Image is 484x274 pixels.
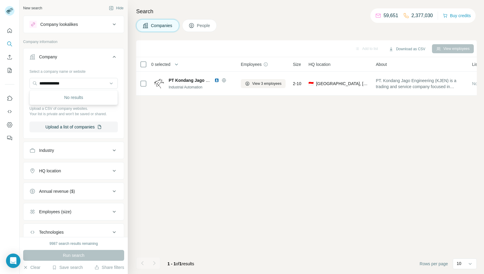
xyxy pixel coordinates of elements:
[376,61,387,67] span: About
[39,147,54,153] div: Industry
[39,188,75,194] div: Annual revenue ($)
[308,61,330,67] span: HQ location
[241,61,262,67] span: Employees
[94,264,124,270] button: Share filters
[457,260,461,266] p: 10
[40,21,78,27] div: Company lookalikes
[5,119,14,130] button: Dashboard
[5,52,14,63] button: Enrich CSV
[293,61,301,67] span: Size
[39,168,61,174] div: HQ location
[39,229,64,235] div: Technologies
[384,45,429,54] button: Download as CSV
[23,17,124,32] button: Company lookalikes
[23,184,124,199] button: Annual revenue ($)
[169,78,242,83] span: PT Kondang Jago Engineering KJEN
[39,209,71,215] div: Employees (size)
[31,91,116,103] div: No results
[151,61,170,67] span: 0 selected
[214,78,219,83] img: LinkedIn logo
[50,241,98,246] div: 9987 search results remaining
[179,261,182,266] span: 1
[6,254,20,268] div: Open Intercom Messenger
[167,261,176,266] span: 1 - 1
[23,5,42,11] div: New search
[23,205,124,219] button: Employees (size)
[23,264,40,270] button: Clear
[252,81,281,86] span: View 3 employees
[384,12,398,19] p: 59,651
[167,261,194,266] span: results
[376,78,465,90] span: PT. Kondang Jago Engineering (KJEN) is a trading and service company focused in industrial automa...
[151,23,173,29] span: Companies
[23,50,124,66] button: Company
[420,261,448,267] span: Rows per page
[412,12,433,19] p: 2,377,030
[29,122,118,132] button: Upload a list of companies
[29,111,118,117] p: Your list is private and won't be saved or shared.
[23,225,124,239] button: Technologies
[5,25,14,36] button: Quick start
[443,11,471,20] button: Buy credits
[39,54,57,60] div: Company
[5,133,14,143] button: Feedback
[23,39,124,45] p: Company information
[23,164,124,178] button: HQ location
[169,85,234,90] div: Industrial Automation
[5,38,14,49] button: Search
[5,65,14,76] button: My lists
[241,79,286,88] button: View 3 employees
[5,106,14,117] button: Use Surfe API
[52,264,83,270] button: Save search
[105,4,128,13] button: Hide
[29,106,118,111] p: Upload a CSV of company websites.
[293,81,301,87] span: 2-10
[176,261,179,266] span: of
[29,66,118,74] div: Select a company name or website
[5,93,14,104] button: Use Surfe on LinkedIn
[136,7,477,16] h4: Search
[154,79,164,88] img: Logo of PT Kondang Jago Engineering KJEN
[472,61,481,67] span: Lists
[308,81,314,87] span: 🇮🇩
[23,143,124,158] button: Industry
[197,23,211,29] span: People
[316,81,369,87] span: [GEOGRAPHIC_DATA], [GEOGRAPHIC_DATA], [GEOGRAPHIC_DATA]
